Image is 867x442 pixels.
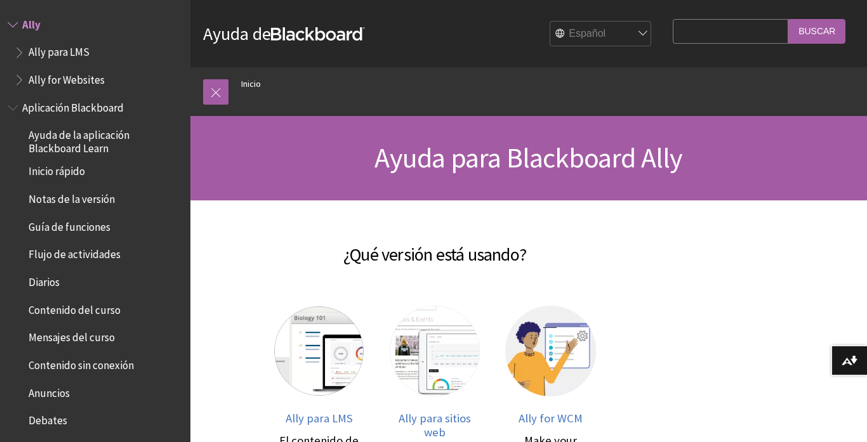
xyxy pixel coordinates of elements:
[8,14,183,91] nav: Book outline for Anthology Ally Help
[29,125,182,155] span: Ayuda de la aplicación Blackboard Learn
[29,299,121,316] span: Contenido del curso
[29,382,70,400] span: Anuncios
[788,19,845,44] input: Buscar
[241,76,261,92] a: Inicio
[29,327,115,344] span: Mensajes del curso
[29,42,89,59] span: Ally para LMS
[519,411,583,426] span: Ally for WCM
[29,354,134,372] span: Contenido sin conexión
[271,27,365,41] strong: Blackboard
[29,216,110,233] span: Guía de funciones
[286,411,353,426] span: Ally para LMS
[22,14,41,31] span: Ally
[550,22,652,47] select: Site Language Selector
[29,244,121,261] span: Flujo de actividades
[29,69,105,86] span: Ally for Websites
[29,271,60,289] span: Diarios
[399,411,471,439] span: Ally para sitios web
[203,22,365,45] a: Ayuda deBlackboard
[29,161,85,178] span: Inicio rápido
[203,226,666,268] h2: ¿Qué versión está usando?
[29,188,115,205] span: Notas de la versión
[505,306,596,396] img: Ally for WCM
[22,97,124,114] span: Aplicación Blackboard
[374,140,682,175] span: Ayuda para Blackboard Ally
[29,410,67,427] span: Debates
[274,306,364,396] img: Ally para LMS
